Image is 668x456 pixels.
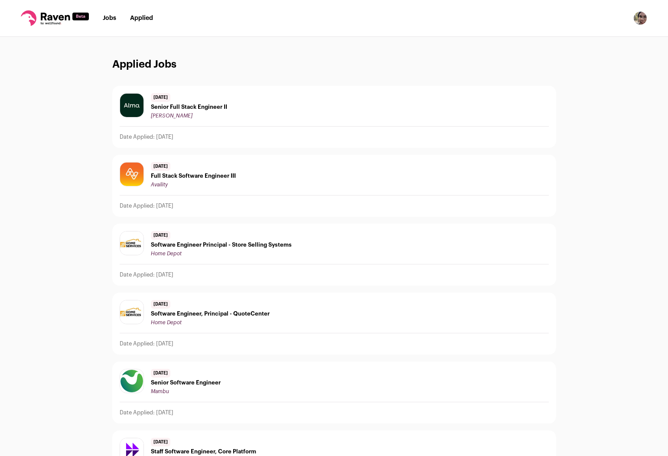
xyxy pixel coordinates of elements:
a: [DATE] Software Engineer, Principal - QuoteCenter Home Depot Date Applied: [DATE] [113,293,556,354]
span: [DATE] [151,93,170,102]
span: Staff Software Engineer, Core Platform [151,448,256,455]
span: Availity [151,182,168,187]
h1: Applied Jobs [112,58,556,72]
p: Date Applied: [DATE] [120,202,173,209]
img: 6fe09a772153a2bc10a4d057c3ea7ddb067a9133ed6c70befe1dc6976ecaeba6.jpg [120,369,143,393]
img: eb4d7e2fca24ba416dd87ddc7e18e50c9e8f923e1e0f50532683b889f1e34b0e.jpg [120,163,143,186]
p: Date Applied: [DATE] [120,340,173,347]
a: [DATE] Senior Full Stack Engineer II [PERSON_NAME] Date Applied: [DATE] [113,86,556,147]
a: [DATE] Full Stack Software Engineer III Availity Date Applied: [DATE] [113,155,556,216]
p: Date Applied: [DATE] [120,409,173,416]
span: [DATE] [151,162,170,171]
span: Home Depot [151,320,182,325]
button: Open dropdown [633,11,647,25]
span: [DATE] [151,438,170,446]
a: [DATE] Senior Software Engineer Mambu Date Applied: [DATE] [113,362,556,423]
img: b19a57a6c75b3c8b5b7ed0dac4746bee61d00479f95ee46018fec310dc2ae26e.jpg [120,231,143,255]
span: Home Depot [151,251,182,256]
span: Software Engineer, Principal - QuoteCenter [151,310,270,317]
a: [DATE] Software Engineer Principal - Store Selling Systems Home Depot Date Applied: [DATE] [113,224,556,285]
img: 12985765-medium_jpg [633,11,647,25]
span: Senior Software Engineer [151,379,221,386]
span: Full Stack Software Engineer III [151,173,236,179]
img: b19a57a6c75b3c8b5b7ed0dac4746bee61d00479f95ee46018fec310dc2ae26e.jpg [120,300,143,324]
span: [DATE] [151,369,170,378]
p: Date Applied: [DATE] [120,271,173,278]
span: Software Engineer Principal - Store Selling Systems [151,241,292,248]
img: 026cc35809311526244e7045dcbe1b0bf8c83368e9edc452ae17360796073f98.jpg [120,94,143,117]
p: Date Applied: [DATE] [120,134,173,140]
span: [DATE] [151,231,170,240]
span: Mambu [151,389,169,394]
span: Senior Full Stack Engineer II [151,104,227,111]
span: [DATE] [151,300,170,309]
a: Applied [130,15,153,21]
span: [PERSON_NAME] [151,113,192,118]
a: Jobs [103,15,116,21]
